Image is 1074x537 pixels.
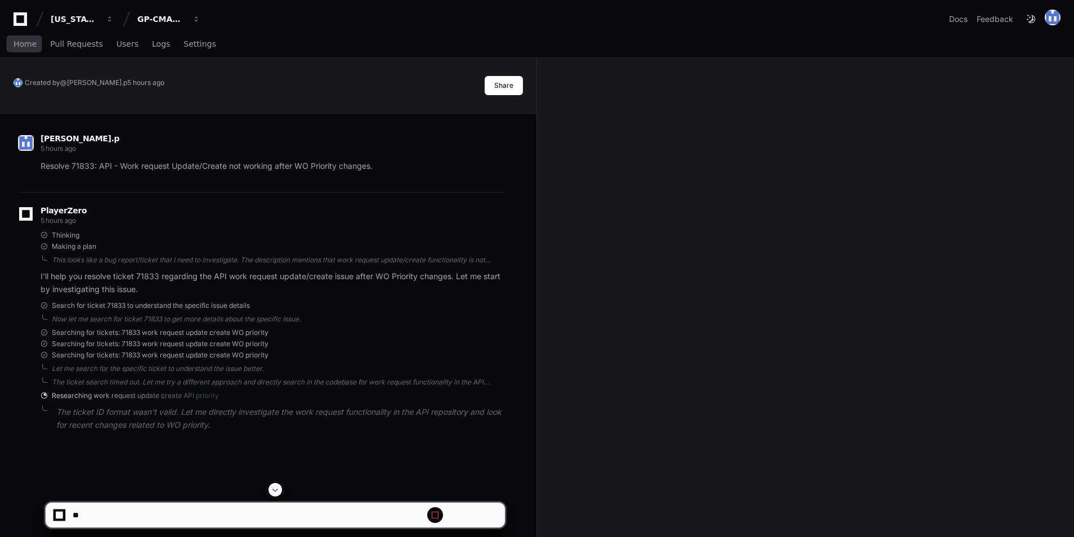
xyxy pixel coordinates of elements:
span: Search for ticket 71833 to understand the specific issue details [52,301,250,310]
a: Logs [152,32,170,57]
span: Making a plan [52,242,96,251]
div: Let me search for the specific ticket to understand the issue better. [52,364,505,373]
p: The ticket ID format wasn't valid. Let me directly investigate the work request functionality in ... [56,406,505,432]
a: Pull Requests [50,32,102,57]
img: 174426149 [14,78,23,87]
a: Settings [184,32,216,57]
img: 174426149 [18,135,34,151]
div: The ticket search timed out. Let me try a different approach and directly search in the codebase ... [52,378,505,387]
p: I'll help you resolve ticket 71833 regarding the API work request update/create issue after WO Pr... [41,270,505,296]
span: @ [60,78,67,87]
span: Researching work request update create API priority [52,391,219,400]
span: Home [14,41,37,47]
span: Searching for tickets: 71833 work request update create WO priority [52,328,268,337]
div: GP-CMAG-MP2 [137,14,186,25]
span: Pull Requests [50,41,102,47]
img: 174426149 [1045,10,1060,25]
span: Logs [152,41,170,47]
div: Now let me search for ticket 71833 to get more details about the specific issue. [52,315,505,324]
span: 5 hours ago [127,78,164,87]
button: Share [485,76,523,95]
span: PlayerZero [41,207,87,214]
a: Home [14,32,37,57]
span: [PERSON_NAME].p [41,134,119,143]
span: Users [117,41,138,47]
span: [PERSON_NAME].p [67,78,127,87]
button: Feedback [977,14,1013,25]
button: [US_STATE] Pacific [46,9,118,29]
a: Users [117,32,138,57]
div: [US_STATE] Pacific [51,14,99,25]
span: Settings [184,41,216,47]
p: Resolve 71833: API - Work request Update/Create not working after WO Priority changes. [41,160,505,173]
span: Thinking [52,231,79,240]
span: 5 hours ago [41,144,76,153]
div: This looks like a bug report/ticket that I need to investigate. The description mentions that wor... [52,256,505,265]
span: 5 hours ago [41,216,76,225]
span: Created by [25,78,164,87]
a: Docs [949,14,968,25]
span: Searching for tickets: 71833 work request update create WO priority [52,351,268,360]
span: Searching for tickets: 71833 work request update create WO priority [52,339,268,348]
button: GP-CMAG-MP2 [133,9,205,29]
